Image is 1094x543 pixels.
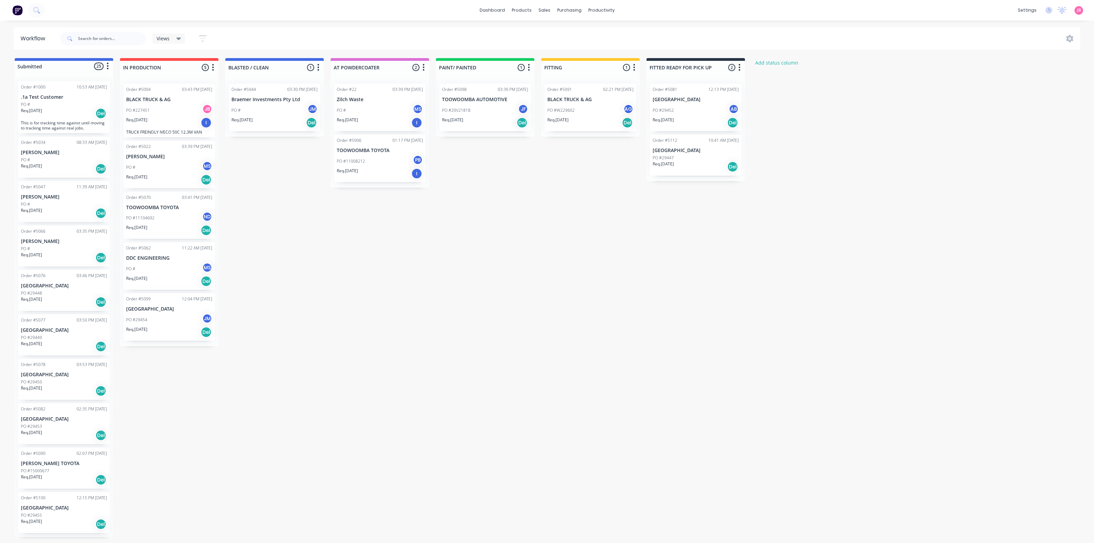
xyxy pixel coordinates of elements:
[21,201,30,207] p: PO #
[126,86,151,93] div: Order #5004
[21,335,42,341] p: PO #29449
[442,97,528,103] p: TOOWOOMBA AUTOMOTIVE
[126,296,151,302] div: Order #5099
[202,161,212,171] div: MS
[21,101,30,108] p: PO #
[337,107,346,113] p: PO #
[126,215,155,221] p: PO #11104692
[623,104,633,114] div: AG
[77,273,107,279] div: 03:46 PM [DATE]
[126,275,147,282] p: Req. [DATE]
[77,228,107,234] div: 03:35 PM [DATE]
[21,416,107,422] p: [GEOGRAPHIC_DATA]
[18,226,110,267] div: Order #506603:35 PM [DATE][PERSON_NAME]PO #Req.[DATE]Del
[123,242,215,290] div: Order #506211:22 AM [DATE]DDC ENGINEERINGPO #MSReq.[DATE]Del
[21,362,45,368] div: Order #5078
[21,228,45,234] div: Order #5066
[18,270,110,311] div: Order #507603:46 PM [DATE][GEOGRAPHIC_DATA]PO #29448Req.[DATE]Del
[603,86,633,93] div: 02:21 PM [DATE]
[126,225,147,231] p: Req. [DATE]
[21,518,42,525] p: Req. [DATE]
[334,135,426,182] div: Order #500601:17 PM [DATE]TOOWOOMBA TOYOTAPO #11008212PBReq.[DATE]I
[650,84,742,131] div: Order #508112:13 PM [DATE][GEOGRAPHIC_DATA]PO #29452ABReq.[DATE]Del
[202,212,212,222] div: ND
[201,117,212,128] div: I
[392,137,423,144] div: 01:17 PM [DATE]
[287,86,318,93] div: 03:30 PM [DATE]
[21,372,107,378] p: [GEOGRAPHIC_DATA]
[18,81,110,133] div: Order #100010:53 AM [DATE].1a Test CustomerPO #Req.[DATE]DelThis is for tracking time against unt...
[653,161,674,167] p: Req. [DATE]
[95,163,106,174] div: Del
[21,461,107,466] p: [PERSON_NAME] TOYOTA
[21,327,107,333] p: [GEOGRAPHIC_DATA]
[95,208,106,219] div: Del
[95,108,106,119] div: Del
[729,104,739,114] div: AB
[517,117,528,128] div: Del
[201,276,212,287] div: Del
[708,137,739,144] div: 10:41 AM [DATE]
[78,32,146,45] input: Search for orders...
[21,84,45,90] div: Order #1000
[21,341,42,347] p: Req. [DATE]
[498,86,528,93] div: 03:30 PM [DATE]
[182,296,212,302] div: 12:04 PM [DATE]
[306,117,317,128] div: Del
[231,97,318,103] p: Braemer Investments Pty Ltd
[77,406,107,412] div: 02:35 PM [DATE]
[231,86,256,93] div: Order #5044
[202,313,212,324] div: JM
[554,5,585,15] div: purchasing
[622,117,633,128] div: Del
[535,5,554,15] div: sales
[334,84,426,131] div: Order #2203:39 PM [DATE]Zilch WastePO #MSReq.[DATE]I
[21,512,42,518] p: PO #29455
[201,225,212,236] div: Del
[476,5,508,15] a: dashboard
[95,430,106,441] div: Del
[413,155,423,165] div: PB
[708,86,739,93] div: 12:13 PM [DATE]
[411,168,422,179] div: I
[95,519,106,530] div: Del
[21,283,107,289] p: [GEOGRAPHIC_DATA]
[77,184,107,190] div: 11:39 AM [DATE]
[21,474,42,480] p: Req. [DATE]
[337,137,361,144] div: Order #5006
[126,317,147,323] p: PO #29454
[126,107,150,113] p: PO #227451
[21,430,42,436] p: Req. [DATE]
[337,97,423,103] p: Zilch Waste
[650,135,742,176] div: Order #511210:41 AM [DATE][GEOGRAPHIC_DATA]PO #29447Req.[DATE]Del
[21,505,107,511] p: [GEOGRAPHIC_DATA]
[21,108,42,114] p: Req. [DATE]
[21,163,42,169] p: Req. [DATE]
[21,406,45,412] div: Order #5082
[21,207,42,214] p: Req. [DATE]
[752,58,802,67] button: Add status column
[21,94,107,100] p: .1a Test Customer
[77,84,107,90] div: 10:53 AM [DATE]
[18,137,110,178] div: Order #503408:33 AM [DATE][PERSON_NAME]PO #Req.[DATE]Del
[442,86,467,93] div: Order #5098
[21,385,42,391] p: Req. [DATE]
[653,137,677,144] div: Order #5112
[126,174,147,180] p: Req. [DATE]
[518,104,528,114] div: JF
[182,144,212,150] div: 03:39 PM [DATE]
[21,296,42,302] p: Req. [DATE]
[77,495,107,501] div: 12:15 PM [DATE]
[126,205,212,211] p: TOOWOOMBA TOYOTA
[95,385,106,396] div: Del
[21,246,30,252] p: PO #
[547,107,575,113] p: PO #W229602
[126,154,212,160] p: [PERSON_NAME]
[1077,7,1081,13] span: JB
[231,117,253,123] p: Req. [DATE]
[653,117,674,123] p: Req. [DATE]
[21,317,45,323] div: Order #5077
[21,252,42,258] p: Req. [DATE]
[337,168,358,174] p: Req. [DATE]
[202,262,212,273] div: MS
